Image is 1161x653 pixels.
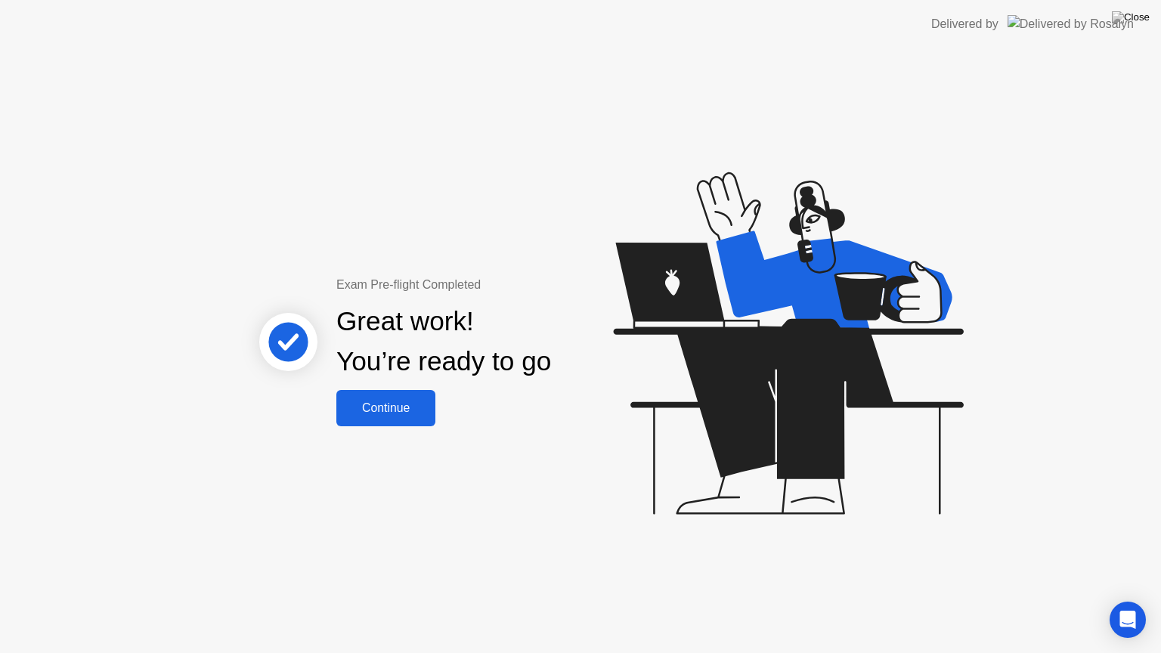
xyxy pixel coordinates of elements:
[336,302,551,382] div: Great work! You’re ready to go
[1110,602,1146,638] div: Open Intercom Messenger
[1112,11,1150,23] img: Close
[336,390,435,426] button: Continue
[336,276,649,294] div: Exam Pre-flight Completed
[341,401,431,415] div: Continue
[1008,15,1134,32] img: Delivered by Rosalyn
[931,15,998,33] div: Delivered by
